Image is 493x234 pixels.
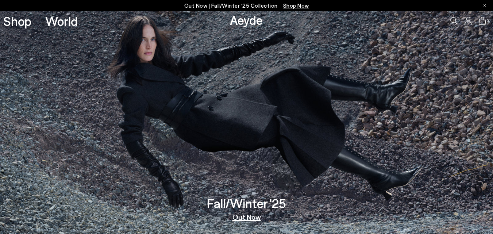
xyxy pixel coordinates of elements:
[486,19,490,23] span: 0
[3,15,31,27] a: Shop
[230,12,263,27] a: Aeyde
[283,2,309,9] span: Navigate to /collections/new-in
[479,17,486,25] a: 0
[207,197,286,210] h3: Fall/Winter '25
[184,1,309,10] p: Out Now | Fall/Winter ‘25 Collection
[45,15,78,27] a: World
[232,213,261,220] a: Out Now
